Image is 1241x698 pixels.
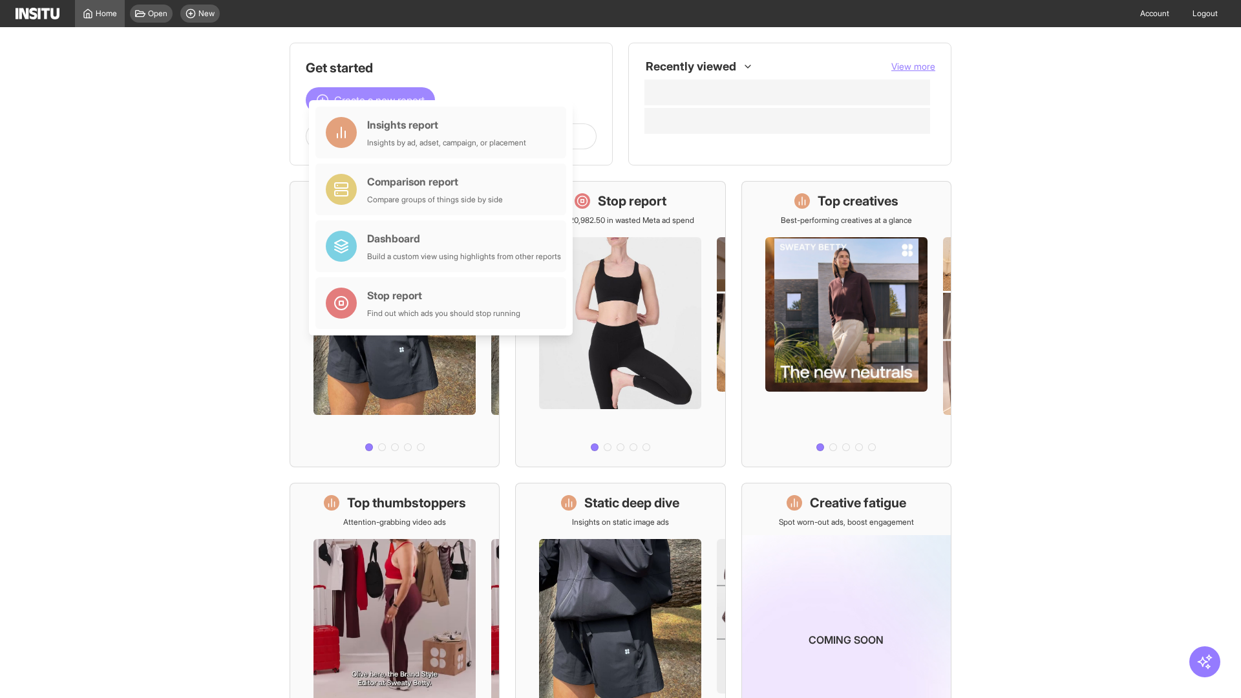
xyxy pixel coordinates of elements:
[367,231,561,246] div: Dashboard
[306,59,597,77] h1: Get started
[367,308,520,319] div: Find out which ads you should stop running
[367,174,503,189] div: Comparison report
[367,251,561,262] div: Build a custom view using highlights from other reports
[148,8,167,19] span: Open
[343,517,446,527] p: Attention-grabbing video ads
[367,138,526,148] div: Insights by ad, adset, campaign, or placement
[781,215,912,226] p: Best-performing creatives at a glance
[347,494,466,512] h1: Top thumbstoppers
[16,8,59,19] img: Logo
[891,60,935,73] button: View more
[96,8,117,19] span: Home
[367,117,526,132] div: Insights report
[546,215,694,226] p: Save £20,982.50 in wasted Meta ad spend
[818,192,898,210] h1: Top creatives
[367,195,503,205] div: Compare groups of things side by side
[198,8,215,19] span: New
[598,192,666,210] h1: Stop report
[584,494,679,512] h1: Static deep dive
[741,181,951,467] a: Top creativesBest-performing creatives at a glance
[515,181,725,467] a: Stop reportSave £20,982.50 in wasted Meta ad spend
[572,517,669,527] p: Insights on static image ads
[290,181,500,467] a: What's live nowSee all active ads instantly
[891,61,935,72] span: View more
[306,87,435,113] button: Create a new report
[334,92,425,108] span: Create a new report
[367,288,520,303] div: Stop report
